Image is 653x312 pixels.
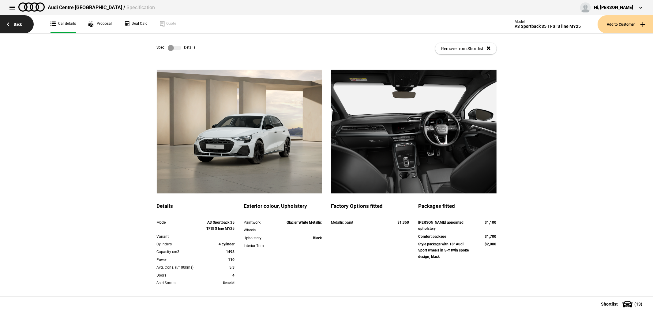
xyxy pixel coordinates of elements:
[157,203,235,213] div: Details
[157,241,204,247] div: Cylinders
[219,242,235,246] strong: 4 cylinder
[515,24,581,29] div: A3 Sportback 35 TFSI S line MY25
[485,242,497,246] strong: $2,000
[226,250,235,254] strong: 1498
[244,219,275,226] div: Paintwork
[157,45,196,51] div: Spec Details
[157,257,204,263] div: Power
[51,15,76,33] a: Car details
[223,281,235,285] strong: Unsold
[594,5,633,11] div: Hi, [PERSON_NAME]
[230,265,235,270] strong: 5.3
[287,220,322,225] strong: Glacier White Metallic
[244,235,275,241] div: Upholstery
[157,249,204,255] div: Capacity cm3
[244,243,275,249] div: Interior Trim
[398,220,409,225] strong: $1,350
[157,219,204,226] div: Model
[592,296,653,312] button: Shortlist(13)
[244,203,322,213] div: Exterior colour, Upholstery
[418,234,446,239] strong: Comfort package
[485,234,497,239] strong: $1,700
[331,219,386,226] div: Metallic paint
[157,264,204,270] div: Avg. Cons. (l/100kms)
[88,15,112,33] a: Proposal
[435,43,497,54] button: Remove from Shortlist
[48,4,155,11] div: Audi Centre [GEOGRAPHIC_DATA] /
[331,203,409,213] div: Factory Options fitted
[598,15,653,33] button: Add to Customer
[157,272,204,278] div: Doors
[126,5,155,10] span: Specification
[418,220,464,231] strong: [PERSON_NAME] appointed upholstery
[124,15,147,33] a: Deal Calc
[418,203,497,213] div: Packages fitted
[157,280,204,286] div: Sold Status
[207,220,235,231] strong: A3 Sportback 35 TFSI S line MY25
[485,220,497,225] strong: $1,100
[418,242,469,259] strong: Style package with 18" Audi Sport wheels in 5-Y twin spoke design, black
[601,302,618,306] span: Shortlist
[18,2,45,12] img: audi.png
[634,302,642,306] span: ( 13 )
[233,273,235,277] strong: 4
[313,236,322,240] strong: Black
[157,233,204,240] div: Variant
[228,258,235,262] strong: 110
[515,20,581,24] div: Model
[244,227,275,233] div: Wheels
